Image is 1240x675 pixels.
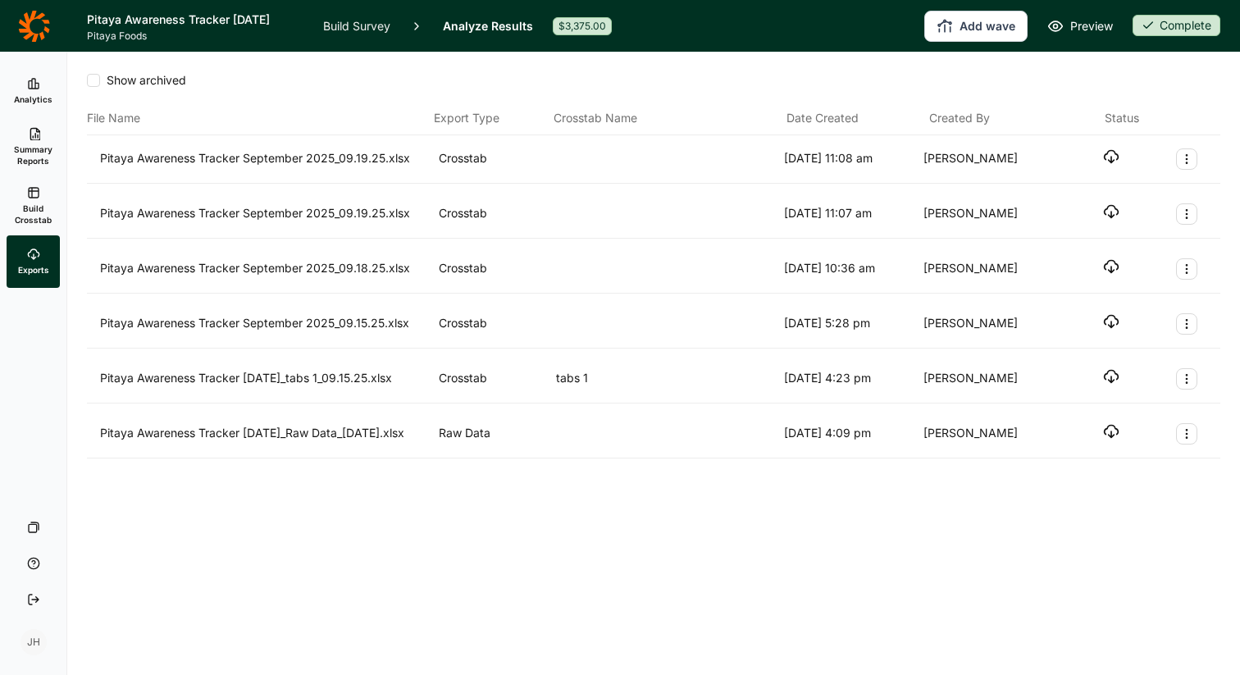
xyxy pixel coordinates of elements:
div: Pitaya Awareness Tracker September 2025_09.19.25.xlsx [100,203,432,225]
button: Download file [1103,203,1119,220]
div: [DATE] 4:09 pm [784,423,917,445]
div: Pitaya Awareness Tracker [DATE]_tabs 1_09.15.25.xlsx [100,368,432,390]
button: Download file [1103,258,1119,275]
div: Pitaya Awareness Tracker September 2025_09.18.25.xlsx [100,258,432,280]
button: Complete [1133,15,1220,38]
div: [PERSON_NAME] [923,148,1056,170]
div: [PERSON_NAME] [923,203,1056,225]
button: Export Actions [1176,148,1197,170]
div: [DATE] 11:07 am [784,203,917,225]
div: Pitaya Awareness Tracker September 2025_09.19.25.xlsx [100,148,432,170]
a: Preview [1047,16,1113,36]
span: Summary Reports [13,144,53,166]
button: Add wave [924,11,1028,42]
div: Created By [929,108,1065,128]
a: Build Crosstab [7,176,60,235]
button: Export Actions [1176,423,1197,445]
div: [PERSON_NAME] [923,368,1056,390]
span: Analytics [14,93,52,105]
button: Download file [1103,423,1119,440]
div: Complete [1133,15,1220,36]
button: Export Actions [1176,313,1197,335]
div: Crosstab Name [554,108,780,128]
div: Status [1105,108,1139,128]
span: Pitaya Foods [87,30,303,43]
div: Crosstab [439,368,549,390]
div: File Name [87,108,427,128]
div: Crosstab [439,203,549,225]
button: Export Actions [1176,368,1197,390]
div: [PERSON_NAME] [923,258,1056,280]
span: Exports [18,264,49,276]
button: Download file [1103,313,1119,330]
div: [PERSON_NAME] [923,423,1056,445]
div: Raw Data [439,423,549,445]
div: [PERSON_NAME] [923,313,1056,335]
div: Export Type [434,108,547,128]
div: [DATE] 4:23 pm [784,368,917,390]
div: [DATE] 5:28 pm [784,313,917,335]
button: Export Actions [1176,258,1197,280]
button: Download file [1103,148,1119,165]
span: Show archived [100,72,186,89]
div: $3,375.00 [553,17,612,35]
span: Preview [1070,16,1113,36]
button: Export Actions [1176,203,1197,225]
div: Date Created [786,108,923,128]
span: Build Crosstab [13,203,53,226]
div: Crosstab [439,313,549,335]
h1: Pitaya Awareness Tracker [DATE] [87,10,303,30]
a: Summary Reports [7,117,60,176]
div: Pitaya Awareness Tracker [DATE]_Raw Data_[DATE].xlsx [100,423,432,445]
a: Analytics [7,65,60,117]
div: [DATE] 10:36 am [784,258,917,280]
div: [DATE] 11:08 am [784,148,917,170]
button: Download file [1103,368,1119,385]
div: JH [21,629,47,655]
div: Pitaya Awareness Tracker September 2025_09.15.25.xlsx [100,313,432,335]
div: Crosstab [439,258,549,280]
div: Crosstab [439,148,549,170]
div: tabs 1 [556,368,777,390]
a: Exports [7,235,60,288]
